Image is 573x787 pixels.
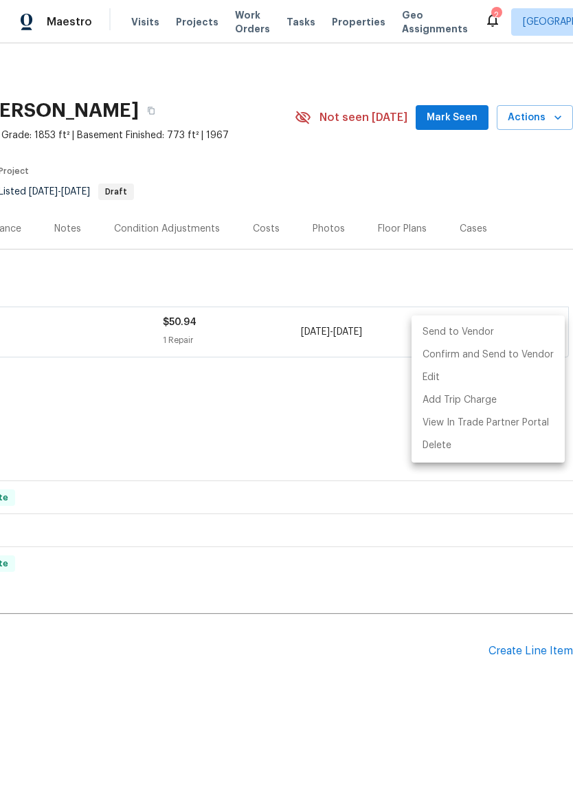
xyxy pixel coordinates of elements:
li: Add Trip Charge [412,389,565,412]
li: Confirm and Send to Vendor [412,344,565,366]
li: Delete [412,434,565,457]
li: View In Trade Partner Portal [412,412,565,434]
li: Send to Vendor [412,321,565,344]
li: Edit [412,366,565,389]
